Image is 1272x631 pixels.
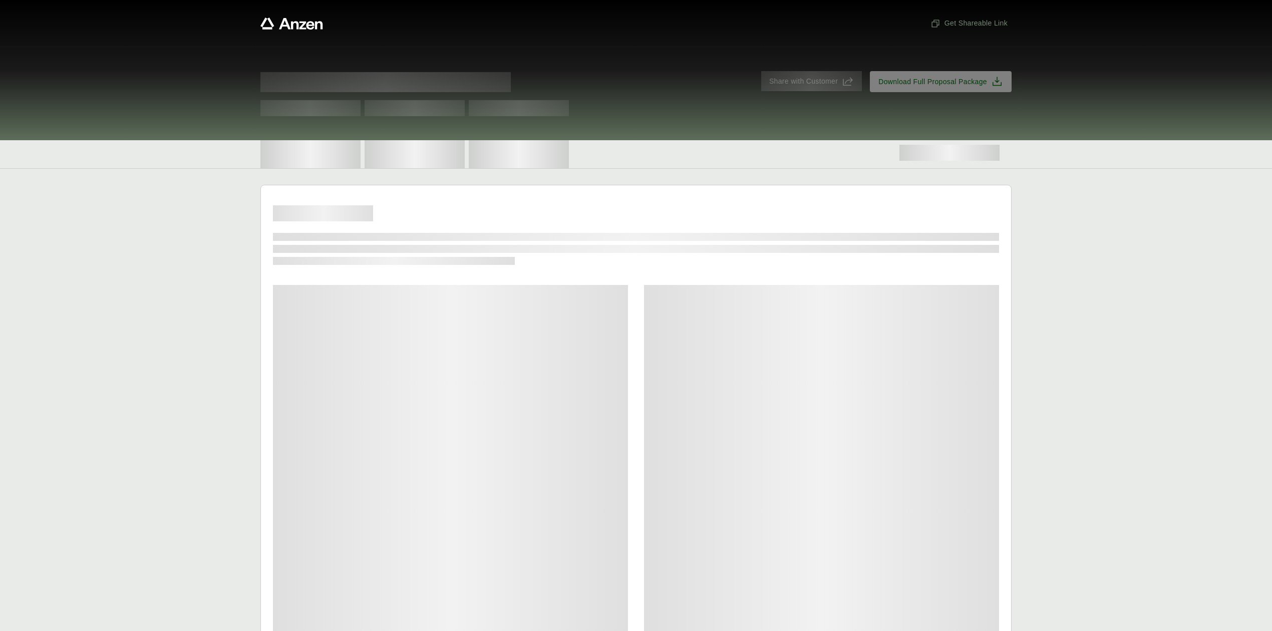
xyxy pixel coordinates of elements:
span: Get Shareable Link [930,18,1008,29]
span: Test [260,100,361,116]
span: Test [365,100,465,116]
span: Share with Customer [769,76,838,87]
span: Test [469,100,569,116]
button: Get Shareable Link [926,14,1012,33]
a: Anzen website [260,18,323,30]
span: Proposal for [260,72,511,92]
